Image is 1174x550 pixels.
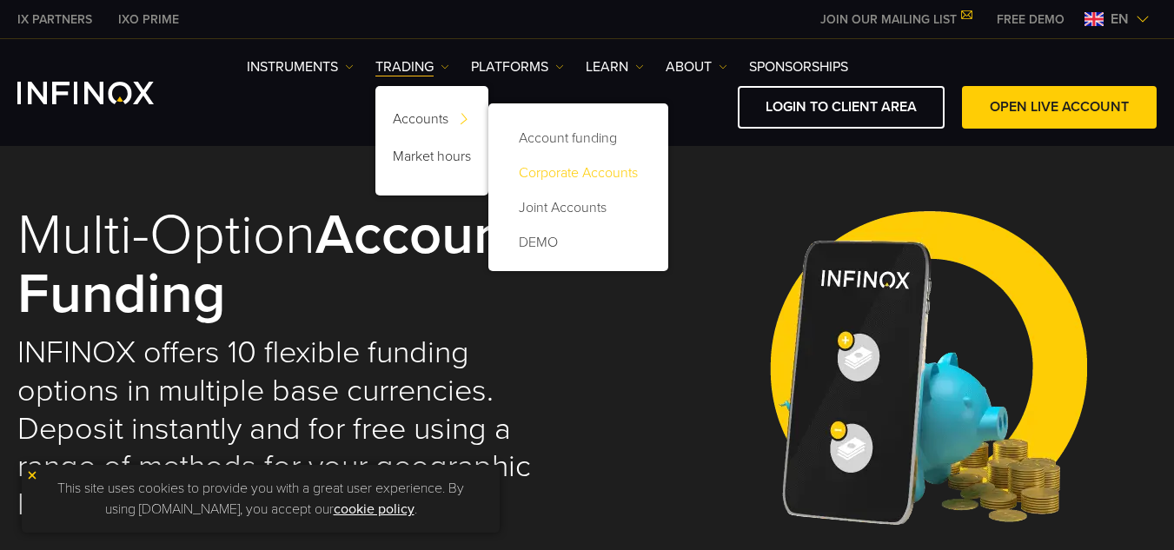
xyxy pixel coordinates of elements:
[334,500,415,518] a: cookie policy
[17,201,524,328] strong: Account Funding
[375,103,488,141] a: Accounts
[247,56,354,77] a: Instruments
[749,56,848,77] a: SPONSORSHIPS
[375,56,449,77] a: TRADING
[105,10,192,29] a: INFINOX
[26,469,38,481] img: yellow close icon
[962,86,1157,129] a: OPEN LIVE ACCOUNT
[506,156,651,190] a: Corporate Accounts
[666,56,727,77] a: ABOUT
[984,10,1078,29] a: INFINOX MENU
[506,121,651,156] a: Account funding
[506,190,651,225] a: Joint Accounts
[375,141,488,178] a: Market hours
[17,82,195,104] a: INFINOX Logo
[807,12,984,27] a: JOIN OUR MAILING LIST
[506,225,651,260] a: DEMO
[738,86,945,129] a: LOGIN TO CLIENT AREA
[17,334,564,525] h2: INFINOX offers 10 flexible funding options in multiple base currencies. Deposit instantly and for...
[471,56,564,77] a: PLATFORMS
[4,10,105,29] a: INFINOX
[17,206,564,325] h1: Multi-Option
[30,474,491,524] p: This site uses cookies to provide you with a great user experience. By using [DOMAIN_NAME], you a...
[586,56,644,77] a: Learn
[1104,9,1136,30] span: en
